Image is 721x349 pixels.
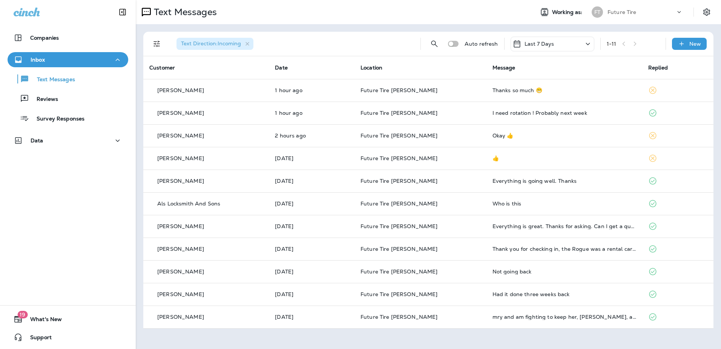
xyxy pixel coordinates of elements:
div: FT [592,6,603,18]
button: Search Messages [427,36,442,51]
p: Companies [30,35,59,41]
p: Sep 18, 2025 08:29 AM [275,223,348,229]
p: Last 7 Days [525,41,554,47]
span: Date [275,64,288,71]
span: Future Tire [PERSON_NAME] [360,200,438,207]
span: Future Tire [PERSON_NAME] [360,178,438,184]
div: mry and am fighting to keep her, Denise, alive. What can I say? I'm the village fucking idiot. [492,314,636,320]
button: Settings [700,5,713,19]
button: Filters [149,36,164,51]
p: Reviews [29,96,58,103]
button: Text Messages [8,71,128,87]
span: Location [360,64,382,71]
span: Message [492,64,515,71]
span: Replied [648,64,668,71]
div: 👍 [492,155,636,161]
p: [PERSON_NAME] [157,178,204,184]
p: [PERSON_NAME] [157,246,204,252]
p: Sep 17, 2025 08:27 AM [275,269,348,275]
button: Survey Responses [8,110,128,126]
div: Had it done three weeks back [492,291,636,297]
p: [PERSON_NAME] [157,223,204,229]
p: [PERSON_NAME] [157,269,204,275]
div: Thank you for checking in, the Rogue was a rental car which has been returned to Enterprise somet... [492,246,636,252]
button: Data [8,133,128,148]
p: Sep 18, 2025 09:03 AM [275,178,348,184]
div: Everything is going well. Thanks [492,178,636,184]
div: Who is this [492,201,636,207]
p: Survey Responses [29,116,84,123]
button: Inbox [8,52,128,67]
p: [PERSON_NAME] [157,155,204,161]
p: [PERSON_NAME] [157,291,204,297]
p: Text Messages [29,76,75,83]
p: Inbox [31,57,45,63]
span: Future Tire [PERSON_NAME] [360,268,438,275]
span: Working as: [552,9,584,15]
div: Okay 👍 [492,133,636,139]
span: Future Tire [PERSON_NAME] [360,313,438,320]
span: Future Tire [PERSON_NAME] [360,291,438,298]
span: What's New [23,316,62,325]
div: Text Direction:Incoming [176,38,253,50]
p: Text Messages [151,6,217,18]
p: Future Tire [607,9,637,15]
p: Als Locksmith And Sons [157,201,220,207]
p: Auto refresh [465,41,498,47]
div: Everything is great. Thanks for asking. Can I get a quote for, 4 new tires. size P195/70r14 thanks [492,223,636,229]
p: Sep 14, 2025 08:26 AM [275,314,348,320]
p: Sep 19, 2025 11:17 AM [275,133,348,139]
span: Text Direction : Incoming [181,40,241,47]
span: Future Tire [PERSON_NAME] [360,87,438,94]
button: 19What's New [8,312,128,327]
span: Future Tire [PERSON_NAME] [360,132,438,139]
span: Future Tire [PERSON_NAME] [360,246,438,252]
p: New [689,41,701,47]
div: I need rotation ! Probably next week [492,110,636,116]
span: Customer [149,64,175,71]
p: Sep 15, 2025 08:27 AM [275,291,348,297]
p: [PERSON_NAME] [157,314,204,320]
p: [PERSON_NAME] [157,133,204,139]
button: Collapse Sidebar [112,5,133,20]
div: Thanks so much 😁 [492,87,636,93]
p: Sep 19, 2025 12:10 PM [275,87,348,93]
span: Future Tire [PERSON_NAME] [360,155,438,162]
button: Companies [8,30,128,45]
p: Data [31,137,43,144]
p: [PERSON_NAME] [157,87,204,93]
span: Future Tire [PERSON_NAME] [360,110,438,116]
button: Reviews [8,91,128,107]
p: Sep 17, 2025 10:10 AM [275,246,348,252]
p: Sep 18, 2025 09:19 AM [275,155,348,161]
p: [PERSON_NAME] [157,110,204,116]
button: Support [8,330,128,345]
span: 19 [17,311,28,318]
p: Sep 18, 2025 08:57 AM [275,201,348,207]
div: 1 - 11 [607,41,617,47]
div: Not going back [492,269,636,275]
p: Sep 19, 2025 11:29 AM [275,110,348,116]
span: Support [23,334,52,343]
span: Future Tire [PERSON_NAME] [360,223,438,230]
